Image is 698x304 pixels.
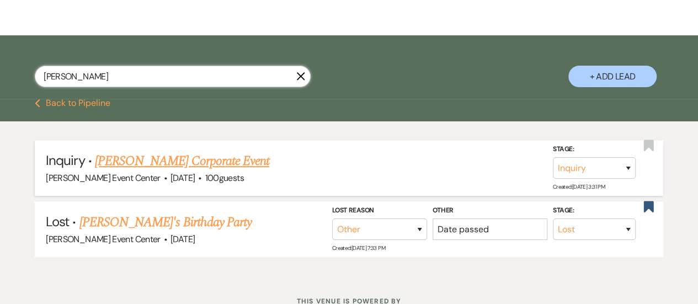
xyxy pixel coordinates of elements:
[553,205,636,217] label: Stage:
[568,66,657,87] button: + Add Lead
[79,212,252,232] a: [PERSON_NAME]'s Birthday Party
[95,151,269,171] a: [PERSON_NAME] Corporate Event
[46,172,160,184] span: [PERSON_NAME] Event Center
[553,143,636,156] label: Stage:
[332,205,427,217] label: Lost Reason
[35,66,311,87] input: Search by name, event date, email address or phone number
[46,233,160,245] span: [PERSON_NAME] Event Center
[553,183,605,190] span: Created: [DATE] 3:31 PM
[170,172,195,184] span: [DATE]
[35,99,110,108] button: Back to Pipeline
[433,205,547,217] label: Other
[46,213,69,230] span: Lost
[332,244,385,252] span: Created: [DATE] 7:33 PM
[205,172,244,184] span: 100 guests
[46,152,84,169] span: Inquiry
[170,233,195,245] span: [DATE]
